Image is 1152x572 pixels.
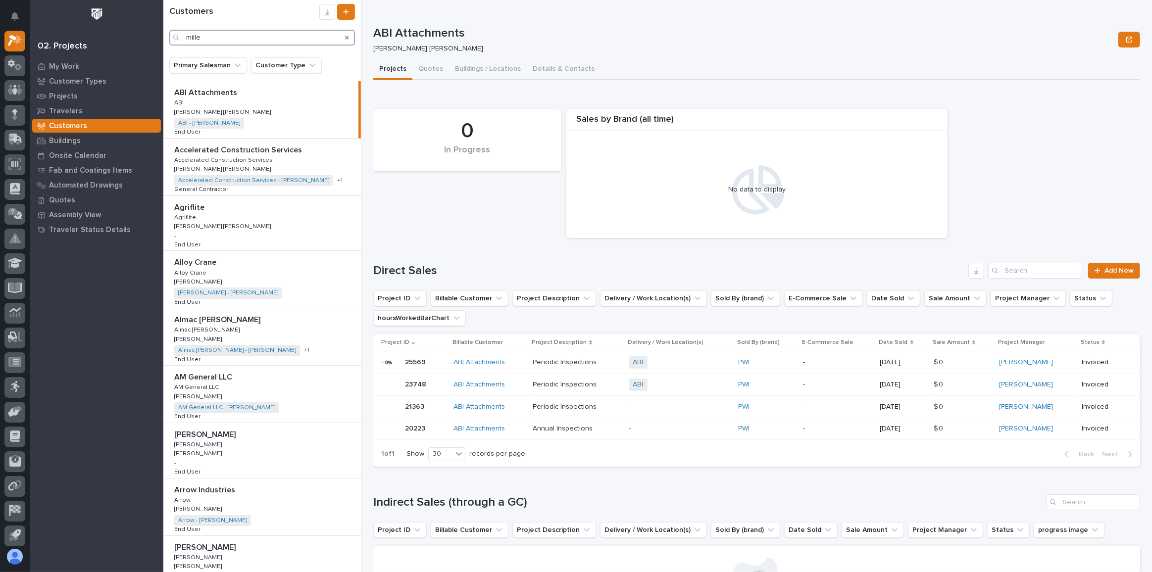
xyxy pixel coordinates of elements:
[1073,450,1094,459] span: Back
[169,30,355,46] div: Search
[1088,263,1140,279] a: Add New
[49,196,75,205] p: Quotes
[533,356,599,367] p: Periodic Inspections
[431,522,508,538] button: Billable Customer
[4,6,25,27] button: Notifications
[174,483,237,495] p: Arrow Industries
[178,347,296,354] a: Almac [PERSON_NAME] - [PERSON_NAME]
[880,358,926,367] p: [DATE]
[174,552,224,561] p: [PERSON_NAME]
[30,178,163,192] a: Automated Drawings
[174,439,224,448] p: [PERSON_NAME]
[803,358,872,367] p: -
[999,425,1053,433] a: [PERSON_NAME]
[1056,450,1098,459] button: Back
[633,381,644,389] a: ABI
[1034,522,1104,538] button: progress image
[737,337,780,348] p: Sold By (brand)
[174,127,202,136] p: End User
[174,561,224,570] p: [PERSON_NAME]
[88,5,106,23] img: Workspace Logo
[533,379,599,389] p: Periodic Inspections
[429,449,452,459] div: 30
[174,382,221,391] p: AM General LLC
[163,139,361,196] a: Accelerated Construction ServicesAccelerated Construction Services Accelerated Construction Servi...
[49,92,78,101] p: Projects
[1102,450,1124,459] span: Next
[405,401,426,411] p: 21363
[174,541,238,552] p: [PERSON_NAME]
[933,337,970,348] p: Sale Amount
[174,313,262,325] p: Almac [PERSON_NAME]
[49,166,132,175] p: Fab and Coatings Items
[49,211,101,220] p: Assembly View
[174,391,224,400] p: [PERSON_NAME]
[174,86,239,97] p: ABI Attachments
[999,358,1053,367] a: [PERSON_NAME]
[304,347,309,353] span: + 1
[373,495,1042,510] h1: Indirect Sales (through a GC)
[49,181,123,190] p: Automated Drawings
[803,381,872,389] p: -
[412,59,449,80] button: Quotes
[880,425,926,433] p: [DATE]
[629,403,731,411] p: -
[163,366,361,423] a: AM General LLCAM General LLC AM General LLCAM General LLC [PERSON_NAME][PERSON_NAME] AM General L...
[802,337,853,348] p: E-Commerce Sale
[174,524,202,533] p: End User
[449,59,527,80] button: Buildings / Locations
[163,251,361,308] a: Alloy CraneAlloy Crane Alloy CraneAlloy Crane [PERSON_NAME][PERSON_NAME] [PERSON_NAME] - [PERSON_...
[30,192,163,207] a: Quotes
[738,381,750,389] a: PWI
[991,290,1066,306] button: Project Manager
[174,428,238,439] p: [PERSON_NAME]
[163,478,361,536] a: Arrow IndustriesArrow Industries ArrowArrow [PERSON_NAME][PERSON_NAME] Arrow - [PERSON_NAME] End ...
[174,325,242,334] p: Almac [PERSON_NAME]
[453,425,505,433] a: ABI Attachments
[405,423,427,433] p: 20223
[174,277,224,286] p: [PERSON_NAME]
[373,59,412,80] button: Projects
[934,379,945,389] p: $ 0
[1046,494,1140,510] input: Search
[784,522,838,538] button: Date Sold
[571,186,943,194] div: No data to display
[174,233,176,239] p: -
[373,45,1110,53] p: [PERSON_NAME] [PERSON_NAME]
[629,425,731,433] p: -
[174,371,234,382] p: AM General LLC
[49,122,87,131] p: Customers
[738,425,750,433] a: PWI
[38,41,87,52] div: 02. Projects
[163,423,361,478] a: [PERSON_NAME][PERSON_NAME] [PERSON_NAME][PERSON_NAME] [PERSON_NAME][PERSON_NAME] -End UserEnd User
[533,423,595,433] p: Annual Inspections
[30,163,163,178] a: Fab and Coatings Items
[373,442,402,466] p: 1 of 1
[251,57,322,73] button: Customer Type
[30,89,163,103] a: Projects
[163,196,361,251] a: AgrifliteAgriflite AgrifliteAgriflite [PERSON_NAME] [PERSON_NAME][PERSON_NAME] [PERSON_NAME] -End...
[1082,425,1124,433] p: Invoiced
[178,404,275,411] a: AM General LLC - [PERSON_NAME]
[373,264,964,278] h1: Direct Sales
[988,263,1082,279] div: Search
[784,290,863,306] button: E-Commerce Sale
[633,358,644,367] a: ABI
[373,522,427,538] button: Project ID
[738,358,750,367] a: PWI
[527,59,601,80] button: Details & Contacts
[628,337,704,348] p: Delivery / Work Location(s)
[178,120,240,127] a: ABI - [PERSON_NAME]
[1081,337,1100,348] p: Status
[49,226,131,235] p: Traveler Status Details
[30,74,163,89] a: Customer Types
[373,26,1114,41] p: ABI Attachments
[174,354,202,363] p: End User
[738,403,750,411] a: PWI
[174,239,202,248] p: End User
[453,358,505,367] a: ABI Attachments
[174,212,198,221] p: Agriflite
[711,522,780,538] button: Sold By (brand)
[174,504,224,513] p: [PERSON_NAME]
[1082,358,1124,367] p: Invoiced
